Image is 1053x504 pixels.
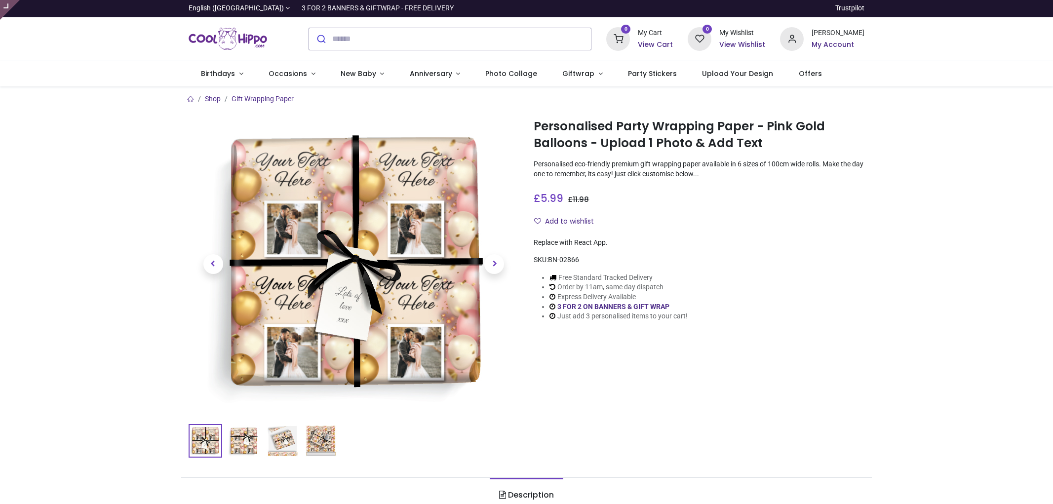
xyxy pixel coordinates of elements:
span: 5.99 [541,191,563,205]
span: Giftwrap [562,69,594,78]
a: Logo of Cool Hippo [189,25,268,53]
p: Personalised eco-friendly premium gift wrapping paper available in 6 sizes of 100cm wide rolls. M... [534,159,864,179]
li: Free Standard Tracked Delivery [549,273,688,283]
button: Submit [309,28,332,50]
span: Occasions [269,69,307,78]
a: My Account [812,40,864,50]
span: Party Stickers [628,69,677,78]
a: Previous [189,160,238,368]
a: Gift Wrapping Paper [232,95,294,103]
span: Photo Collage [485,69,537,78]
a: New Baby [328,61,397,87]
a: 3 FOR 2 ON BANNERS & GIFT WRAP [557,303,669,310]
a: Trustpilot [835,3,864,13]
span: Previous [203,254,223,274]
div: Replace with React App. [534,238,864,248]
button: Add to wishlistAdd to wishlist [534,213,602,230]
img: BN-02866-04 [305,425,337,457]
a: Next [469,160,519,368]
h1: Personalised Party Wrapping Paper - Pink Gold Balloons - Upload 1 Photo & Add Text [534,118,864,152]
span: 11.98 [573,194,589,204]
a: Birthdays [189,61,256,87]
div: [PERSON_NAME] [812,28,864,38]
span: Anniversary [410,69,452,78]
a: Anniversary [397,61,473,87]
a: Shop [205,95,221,103]
span: Next [484,254,504,274]
img: BN-02866-03 [267,425,298,457]
a: Occasions [256,61,328,87]
a: 0 [606,34,630,42]
span: BN-02866 [548,256,579,264]
i: Add to wishlist [534,218,541,225]
span: £ [534,191,563,205]
li: Just add 3 personalised items to your cart! [549,311,688,321]
li: Express Delivery Available [549,292,688,302]
span: Birthdays [201,69,235,78]
span: Offers [799,69,822,78]
a: View Wishlist [719,40,765,50]
sup: 0 [702,25,712,34]
img: Personalised Party Wrapping Paper - Pink Gold Balloons - Upload 1 Photo & Add Text [190,425,221,457]
span: £ [568,194,589,204]
a: 0 [688,34,711,42]
sup: 0 [621,25,630,34]
span: Upload Your Design [702,69,773,78]
a: Giftwrap [550,61,616,87]
li: Order by 11am, same day dispatch [549,282,688,292]
span: New Baby [341,69,376,78]
img: BN-02866-02 [228,425,260,457]
img: Personalised Party Wrapping Paper - Pink Gold Balloons - Upload 1 Photo & Add Text [206,116,502,412]
div: My Cart [638,28,673,38]
div: 3 FOR 2 BANNERS & GIFTWRAP - FREE DELIVERY [302,3,454,13]
img: Cool Hippo [189,25,268,53]
div: My Wishlist [719,28,765,38]
a: View Cart [638,40,673,50]
div: SKU: [534,255,864,265]
a: English ([GEOGRAPHIC_DATA]) [189,3,290,13]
